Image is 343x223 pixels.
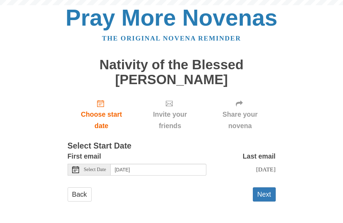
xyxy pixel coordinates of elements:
div: Click "Next" to confirm your start date first. [205,94,276,135]
a: The original novena reminder [102,35,241,42]
label: First email [68,151,101,162]
span: Choose start date [75,109,129,132]
button: Next [253,187,276,202]
h3: Select Start Date [68,142,276,151]
span: Invite your friends [142,109,197,132]
span: [DATE] [256,166,275,173]
a: Choose start date [68,94,136,135]
h1: Nativity of the Blessed [PERSON_NAME] [68,57,276,87]
label: Last email [243,151,276,162]
div: Click "Next" to confirm your start date first. [135,94,204,135]
span: Select Date [84,167,106,172]
a: Back [68,187,92,202]
span: Share your novena [212,109,269,132]
a: Pray More Novenas [66,5,277,30]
